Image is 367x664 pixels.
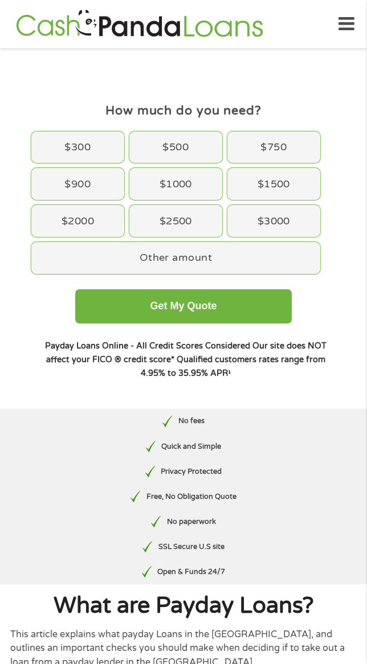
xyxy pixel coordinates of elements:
strong: Our site does NOT affect your FICO ® credit score* [46,341,327,364]
p: Open & Funds 24/7 [157,567,225,577]
div: $1000 [129,168,222,200]
strong: Payday Loans Online - All Credit Scores Considered [45,341,250,351]
p: No fees [178,416,205,427]
button: Get My Quote [75,289,292,323]
p: Quick and Simple [161,441,221,452]
h1: What are Payday Loans? [10,595,357,617]
p: Free, No Obligation Quote [146,491,236,502]
p: Privacy Protected [161,466,222,477]
p: No paperwork [167,517,216,527]
strong: Qualified customers rates range from 4.95% to 35.95% APR¹ [141,355,325,378]
div: Other amount [31,242,320,274]
div: $2000 [31,205,124,237]
div: $2500 [129,205,222,237]
div: $900 [31,168,124,200]
div: $750 [227,132,320,163]
h4: How much do you need? [28,103,338,118]
img: GetLoanNow Logo [13,8,267,40]
div: $300 [31,132,124,163]
p: SSL Secure U.S site [158,542,225,552]
div: $1500 [227,168,320,200]
div: $500 [129,132,222,163]
div: $3000 [227,205,320,237]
